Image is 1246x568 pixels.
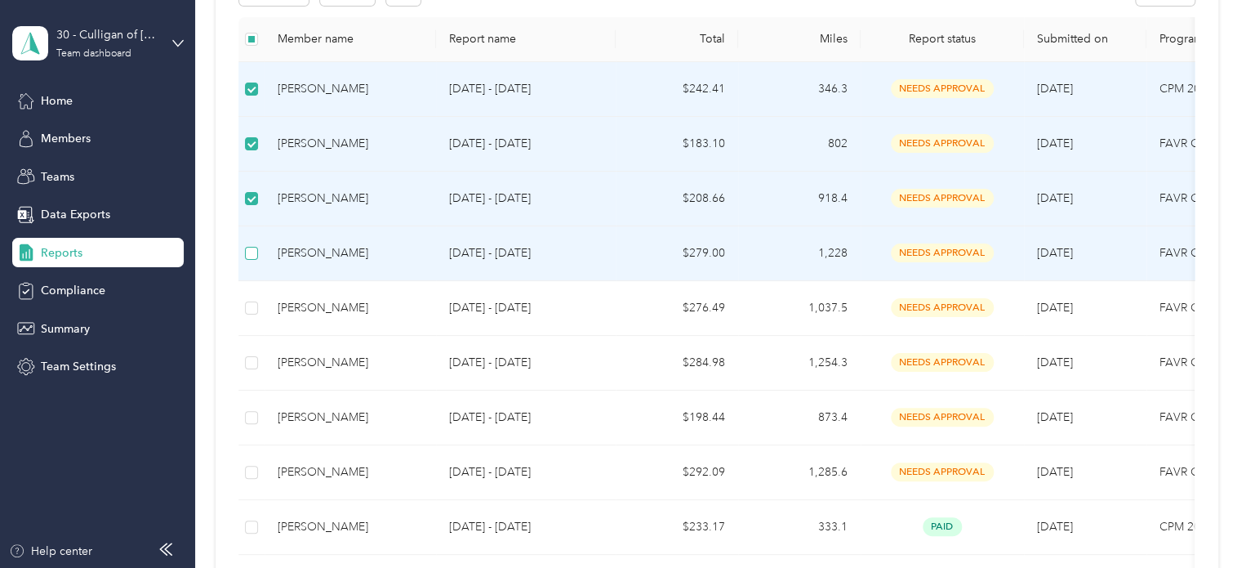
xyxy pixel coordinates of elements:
[738,172,861,226] td: 918.4
[738,117,861,172] td: 802
[738,445,861,500] td: 1,285.6
[738,281,861,336] td: 1,037.5
[278,190,423,208] div: [PERSON_NAME]
[41,92,73,110] span: Home
[891,353,994,372] span: needs approval
[616,117,738,172] td: $183.10
[278,354,423,372] div: [PERSON_NAME]
[41,206,110,223] span: Data Exports
[449,244,603,262] p: [DATE] - [DATE]
[449,354,603,372] p: [DATE] - [DATE]
[1037,82,1073,96] span: [DATE]
[449,409,603,427] p: [DATE] - [DATE]
[1037,136,1073,150] span: [DATE]
[891,463,994,481] span: needs approval
[278,409,423,427] div: [PERSON_NAME]
[436,17,616,62] th: Report name
[1037,246,1073,260] span: [DATE]
[616,500,738,555] td: $233.17
[449,135,603,153] p: [DATE] - [DATE]
[278,80,423,98] div: [PERSON_NAME]
[278,135,423,153] div: [PERSON_NAME]
[751,32,848,46] div: Miles
[738,391,861,445] td: 873.4
[874,32,1011,46] span: Report status
[449,190,603,208] p: [DATE] - [DATE]
[1037,356,1073,369] span: [DATE]
[616,281,738,336] td: $276.49
[891,189,994,208] span: needs approval
[891,298,994,317] span: needs approval
[278,32,423,46] div: Member name
[56,26,158,43] div: 30 - Culligan of [GEOGRAPHIC_DATA]
[41,320,90,338] span: Summary
[41,130,91,147] span: Members
[449,518,603,536] p: [DATE] - [DATE]
[56,49,131,59] div: Team dashboard
[449,80,603,98] p: [DATE] - [DATE]
[1155,476,1246,568] iframe: Everlance-gr Chat Button Frame
[616,391,738,445] td: $198.44
[278,518,423,536] div: [PERSON_NAME]
[1037,465,1073,479] span: [DATE]
[41,168,74,186] span: Teams
[449,299,603,317] p: [DATE] - [DATE]
[738,336,861,391] td: 1,254.3
[891,244,994,262] span: needs approval
[9,543,92,560] button: Help center
[41,358,116,375] span: Team Settings
[616,172,738,226] td: $208.66
[891,79,994,98] span: needs approval
[41,282,105,299] span: Compliance
[629,32,725,46] div: Total
[41,244,82,262] span: Reports
[616,445,738,500] td: $292.09
[616,336,738,391] td: $284.98
[278,299,423,317] div: [PERSON_NAME]
[923,517,962,536] span: paid
[891,134,994,153] span: needs approval
[1037,410,1073,424] span: [DATE]
[1037,520,1073,534] span: [DATE]
[265,17,436,62] th: Member name
[738,226,861,281] td: 1,228
[738,500,861,555] td: 333.1
[616,226,738,281] td: $279.00
[278,463,423,481] div: [PERSON_NAME]
[1037,301,1073,315] span: [DATE]
[738,62,861,117] td: 346.3
[616,62,738,117] td: $242.41
[1024,17,1146,62] th: Submitted on
[449,463,603,481] p: [DATE] - [DATE]
[1037,191,1073,205] span: [DATE]
[278,244,423,262] div: [PERSON_NAME]
[891,408,994,427] span: needs approval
